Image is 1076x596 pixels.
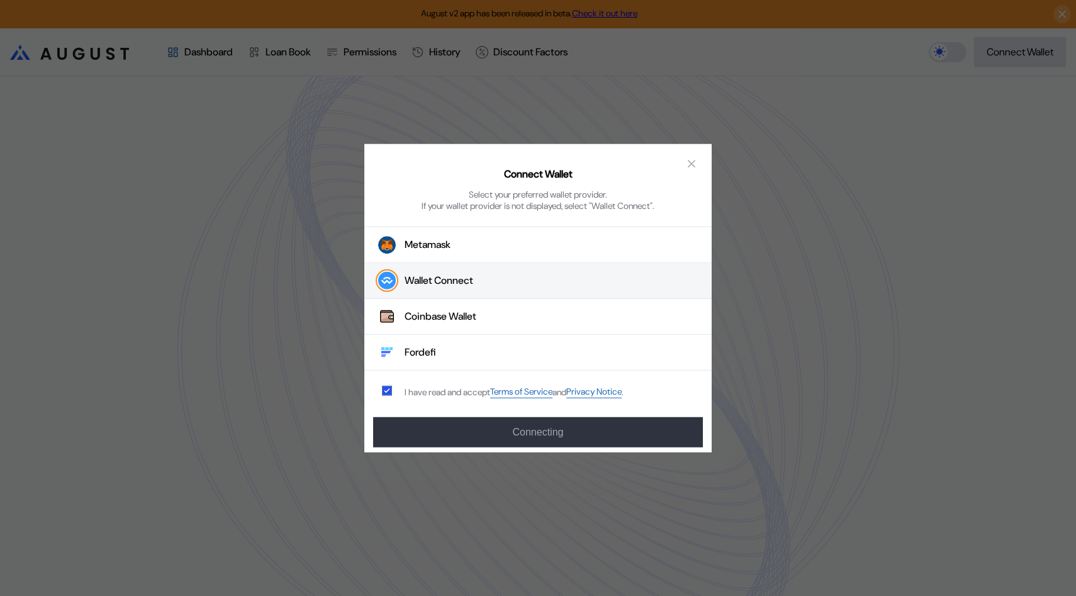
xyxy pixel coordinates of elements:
[373,417,703,447] button: Connecting
[566,386,622,398] a: Privacy Notice
[405,310,476,323] div: Coinbase Wallet
[504,167,573,181] h2: Connect Wallet
[405,346,436,359] div: Fordefi
[422,200,654,211] div: If your wallet provider is not displayed, select "Wallet Connect".
[378,344,396,361] img: Fordefi
[405,274,473,288] div: Wallet Connect
[364,263,712,299] button: Wallet Connect
[364,299,712,335] button: Coinbase WalletCoinbase Wallet
[490,386,552,398] a: Terms of Service
[552,386,566,398] span: and
[405,386,624,398] div: I have read and accept .
[364,335,712,371] button: FordefiFordefi
[378,308,396,325] img: Coinbase Wallet
[681,154,702,174] button: close modal
[364,227,712,263] button: Metamask
[469,189,607,200] div: Select your preferred wallet provider.
[405,239,451,252] div: Metamask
